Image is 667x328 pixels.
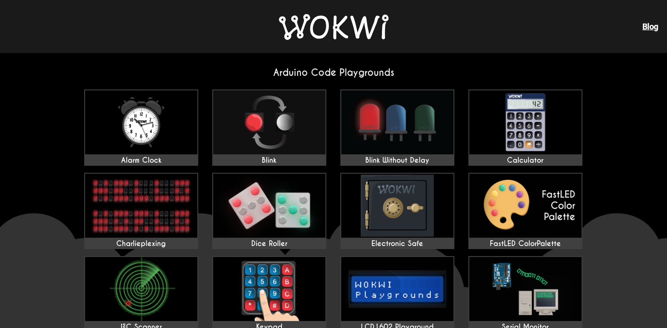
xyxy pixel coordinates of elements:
img: Blink [213,90,325,154]
img: Charlieplexing [85,174,197,238]
img: Alarm Clock [85,90,197,154]
a: Blink [212,89,326,166]
div: Alarm Clock [85,156,197,165]
a: Electronic Safe [340,173,454,249]
a: Calculator [468,89,582,166]
div: Calculator [469,156,581,165]
img: I²C Scanner [85,257,197,321]
a: Charlieplexing [84,173,198,249]
div: Dice Roller [213,239,325,248]
a: FastLED ColorPalette [468,173,582,249]
img: Serial Monitor [469,257,581,321]
div: Blink Without Delay [341,156,453,165]
div: Blink [213,156,325,165]
div: Charlieplexing [85,239,197,248]
img: Keypad [213,257,325,321]
a: Alarm Clock [84,89,198,166]
div: FastLED ColorPalette [469,239,581,248]
img: LCD1602 Playground [341,257,453,321]
img: Wokwi [279,14,389,40]
a: Dice Roller [212,173,326,249]
img: Dice Roller [213,174,325,238]
img: FastLED ColorPalette [469,174,581,238]
h2: Arduino Code Playgrounds [77,67,590,78]
img: Calculator [469,90,581,154]
img: Electronic Safe [341,174,453,238]
a: Blog [642,22,658,31]
a: Blink Without Delay [340,89,454,166]
img: Blink Without Delay [341,90,453,154]
div: Electronic Safe [341,239,453,248]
